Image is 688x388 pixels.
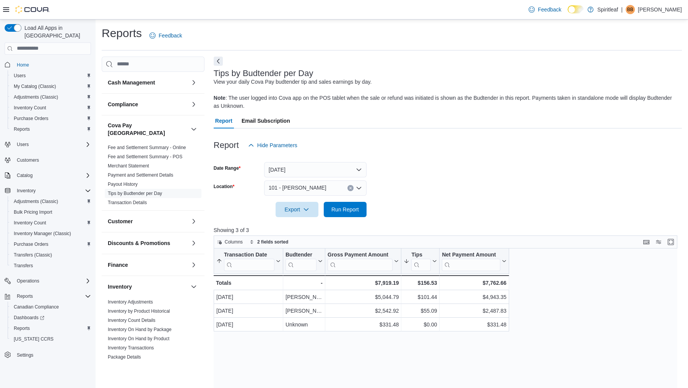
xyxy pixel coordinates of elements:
span: 101 - [PERSON_NAME] [269,183,326,192]
span: Catalog [17,172,32,179]
span: Reports [14,292,91,301]
span: [US_STATE] CCRS [14,336,54,342]
span: Load All Apps in [GEOGRAPHIC_DATA] [21,24,91,39]
span: Canadian Compliance [11,302,91,312]
span: Customers [17,157,39,163]
p: Showing 3 of 3 [214,226,682,234]
a: Reports [11,324,33,333]
button: Enter fullscreen [666,237,675,247]
button: Reports [8,124,94,135]
button: Customer [108,218,188,225]
span: Report [215,113,232,128]
span: Settings [14,350,91,359]
button: Reports [2,291,94,302]
span: Transfers (Classic) [11,250,91,260]
span: Adjustments (Classic) [11,197,91,206]
div: [DATE] [216,306,281,315]
button: Customers [2,154,94,166]
button: Run Report [324,202,367,217]
span: Inventory [17,188,36,194]
span: Inventory [14,186,91,195]
a: Customers [14,156,42,165]
button: Export [276,202,318,217]
button: Canadian Compliance [8,302,94,312]
span: Purchase Orders [11,240,91,249]
div: Budtender [286,251,316,271]
div: $101.44 [404,292,437,302]
span: Inventory Transactions [108,345,154,351]
div: Net Payment Amount [442,251,500,258]
span: Package Details [108,354,141,360]
span: Bulk Pricing Import [14,209,52,215]
span: Bulk Pricing Import [11,208,91,217]
a: Fee and Settlement Summary - Online [108,145,186,150]
span: Inventory Count [14,105,46,111]
button: Adjustments (Classic) [8,196,94,207]
span: Inventory Count [14,220,46,226]
span: Reports [11,125,91,134]
span: Users [14,73,26,79]
span: Payout History [108,181,138,187]
h3: Compliance [108,101,138,108]
button: Bulk Pricing Import [8,207,94,218]
button: Inventory Count [8,218,94,228]
button: Cova Pay [GEOGRAPHIC_DATA] [189,125,198,134]
button: Next [214,57,223,66]
div: Budtender [286,251,316,258]
a: Inventory Count [11,103,49,112]
button: Customer [189,217,198,226]
a: Fee and Settlement Summary - POS [108,154,182,159]
h3: Finance [108,261,128,269]
a: Purchase Orders [11,240,52,249]
span: Purchase Orders [11,114,91,123]
span: Run Report [331,206,359,213]
div: Unknown [286,320,323,329]
span: Adjustments (Classic) [11,93,91,102]
div: Tips [411,251,431,271]
span: Purchase Orders [14,115,49,122]
a: Purchase Orders [11,114,52,123]
div: Gross Payment Amount [328,251,393,258]
span: Tips by Budtender per Day [108,190,162,196]
button: Reports [8,323,94,334]
button: Cova Pay [GEOGRAPHIC_DATA] [108,122,188,137]
span: Inventory Count [11,218,91,227]
a: Dashboards [8,312,94,323]
button: Cash Management [108,79,188,86]
label: Location [214,183,235,190]
div: Transaction Date [224,251,274,271]
span: Feedback [538,6,561,13]
span: Dashboards [11,313,91,322]
span: Fee and Settlement Summary - POS [108,154,182,160]
a: Merchant Statement [108,163,149,169]
a: Feedback [146,28,185,43]
span: Transaction Details [108,200,147,206]
span: Hide Parameters [257,141,297,149]
button: Operations [14,276,42,286]
span: Transfers (Classic) [14,252,52,258]
div: $156.53 [404,278,437,287]
span: Transfers [14,263,33,269]
span: Adjustments (Classic) [14,94,58,100]
span: My Catalog (Classic) [11,82,91,91]
a: My Catalog (Classic) [11,82,59,91]
button: Hide Parameters [245,138,300,153]
button: Catalog [14,171,36,180]
div: $55.09 [404,306,437,315]
button: Users [2,139,94,150]
span: Fee and Settlement Summary - Online [108,144,186,151]
button: Reports [14,292,36,301]
div: $5,044.79 [328,292,399,302]
a: Transaction Details [108,200,147,205]
button: Clear input [347,185,354,191]
h3: Inventory [108,283,132,291]
div: Bobby B [626,5,635,14]
div: Net Payment Amount [442,251,500,271]
a: [US_STATE] CCRS [11,334,57,344]
button: Transfers [8,260,94,271]
h3: Report [214,141,239,150]
div: [DATE] [216,292,281,302]
span: Settings [17,352,33,358]
button: Transfers (Classic) [8,250,94,260]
